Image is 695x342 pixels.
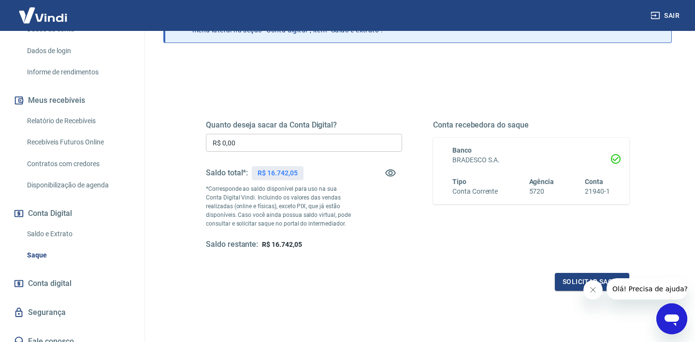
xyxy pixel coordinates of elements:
iframe: Botão para abrir a janela de mensagens [656,303,687,334]
h5: Saldo total*: [206,168,248,178]
a: Recebíveis Futuros Online [23,132,133,152]
h6: 5720 [529,186,554,197]
h6: BRADESCO S.A. [452,155,610,165]
button: Conta Digital [12,203,133,224]
a: Segurança [12,302,133,323]
h5: Quanto deseja sacar da Conta Digital? [206,120,402,130]
p: *Corresponde ao saldo disponível para uso na sua Conta Digital Vindi. Incluindo os valores das ve... [206,185,353,228]
span: Agência [529,178,554,185]
span: Conta [585,178,603,185]
span: Tipo [452,178,466,185]
a: Saldo e Extrato [23,224,133,244]
span: Conta digital [28,277,72,290]
img: Vindi [12,0,74,30]
h6: Conta Corrente [452,186,498,197]
button: Meus recebíveis [12,90,133,111]
p: R$ 16.742,05 [258,168,297,178]
a: Relatório de Recebíveis [23,111,133,131]
a: Contratos com credores [23,154,133,174]
span: Banco [452,146,472,154]
h6: 21940-1 [585,186,610,197]
button: Sair [649,7,683,25]
a: Informe de rendimentos [23,62,133,82]
a: Dados de login [23,41,133,61]
a: Disponibilização de agenda [23,175,133,195]
iframe: Fechar mensagem [583,280,603,299]
h5: Saldo restante: [206,240,258,250]
iframe: Mensagem da empresa [607,278,687,299]
span: Olá! Precisa de ajuda? [6,7,81,14]
a: Saque [23,245,133,265]
h5: Conta recebedora do saque [433,120,629,130]
button: Solicitar saque [555,273,629,291]
a: Conta digital [12,273,133,294]
span: R$ 16.742,05 [262,241,302,248]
